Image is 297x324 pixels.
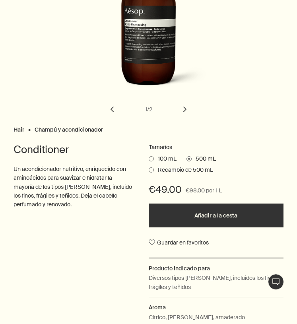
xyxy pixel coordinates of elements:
[149,183,182,196] span: €49.00
[149,303,284,312] h2: Aroma
[35,126,103,130] a: Champú y acondicionador
[14,126,24,130] a: Hair
[149,313,245,322] p: Cítrico, [PERSON_NAME], amaderado
[149,143,284,152] h2: Tamaños
[268,274,284,290] button: Chat en direct
[154,155,177,163] span: 100 mL
[149,204,284,227] button: Añadir a la cesta - €49.00
[14,143,133,157] h1: Conditioner
[149,274,284,291] p: Diversos tipos [PERSON_NAME], incluidos los finos, frágiles y teñidos
[14,165,133,209] p: Un acondicionador nutritivo, enriquecido con aminoácidos para suavizar e hidratar la mayoría de l...
[192,155,216,163] span: 500 mL
[154,166,213,174] span: Recambio de 500 mL
[149,264,284,273] h2: Producto indicado para
[103,101,121,118] button: previous slide
[149,235,209,250] button: Guardar en favoritos
[176,101,194,118] button: next slide
[186,186,222,196] span: €98.00 por 1 L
